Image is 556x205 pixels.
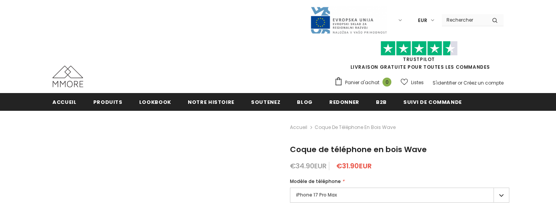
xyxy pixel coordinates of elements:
img: Cas MMORE [52,66,83,87]
span: Suivi de commande [403,98,462,106]
span: soutenez [251,98,280,106]
span: LIVRAISON GRATUITE POUR TOUTES LES COMMANDES [334,44,504,70]
a: Javni Razpis [310,17,387,23]
a: Listes [401,76,424,89]
span: Accueil [52,98,77,106]
span: Listes [411,79,424,86]
span: Produits [93,98,123,106]
span: Modèle de téléphone [290,178,341,185]
a: soutenez [251,93,280,110]
a: Lookbook [139,93,171,110]
span: Lookbook [139,98,171,106]
span: €31.90EUR [336,161,372,171]
a: TrustPilot [403,56,435,63]
span: Coque de téléphone en bois Wave [315,123,396,132]
img: Faites confiance aux étoiles pilotes [381,41,458,56]
a: Redonner [329,93,359,110]
a: Produits [93,93,123,110]
a: Panier d'achat 0 [334,77,395,88]
span: Redonner [329,98,359,106]
a: Blog [297,93,313,110]
label: iPhone 17 Pro Max [290,188,509,203]
span: €34.90EUR [290,161,327,171]
a: Créez un compte [463,80,504,86]
span: Panier d'achat [345,79,379,86]
a: Suivi de commande [403,93,462,110]
span: Blog [297,98,313,106]
a: Notre histoire [188,93,234,110]
span: 0 [382,78,391,86]
img: Javni Razpis [310,6,387,34]
a: B2B [376,93,387,110]
a: Accueil [290,123,307,132]
a: Accueil [52,93,77,110]
span: Notre histoire [188,98,234,106]
input: Search Site [442,14,486,25]
span: B2B [376,98,387,106]
a: S'identifier [433,80,457,86]
span: or [458,80,462,86]
span: Coque de téléphone en bois Wave [290,144,427,155]
span: EUR [418,17,427,24]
